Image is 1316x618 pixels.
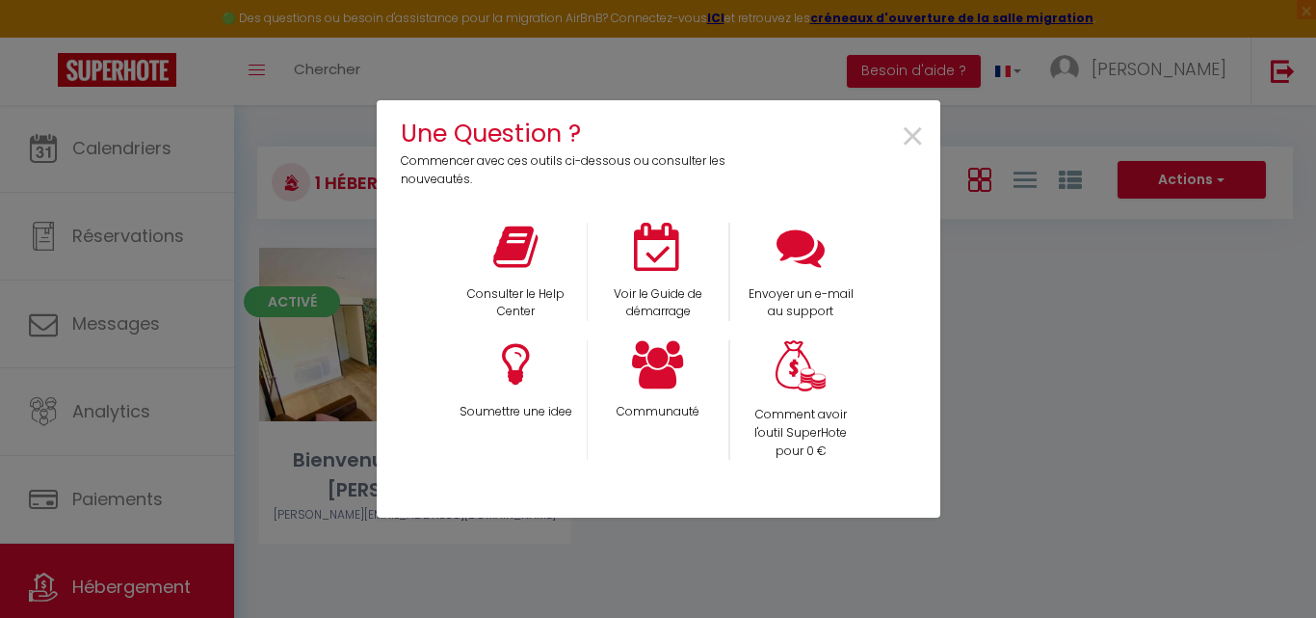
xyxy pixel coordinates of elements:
[457,285,574,322] p: Consulter le Help Center
[743,406,859,461] p: Comment avoir l'outil SuperHote pour 0 €
[401,152,739,189] p: Commencer avec ces outils ci-dessous ou consulter les nouveautés.
[900,116,926,159] button: Close
[600,403,716,421] p: Communauté
[776,340,826,391] img: Money bag
[743,285,859,322] p: Envoyer un e-mail au support
[401,115,739,152] h4: Une Question ?
[900,107,926,168] span: ×
[600,285,716,322] p: Voir le Guide de démarrage
[457,403,574,421] p: Soumettre une idee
